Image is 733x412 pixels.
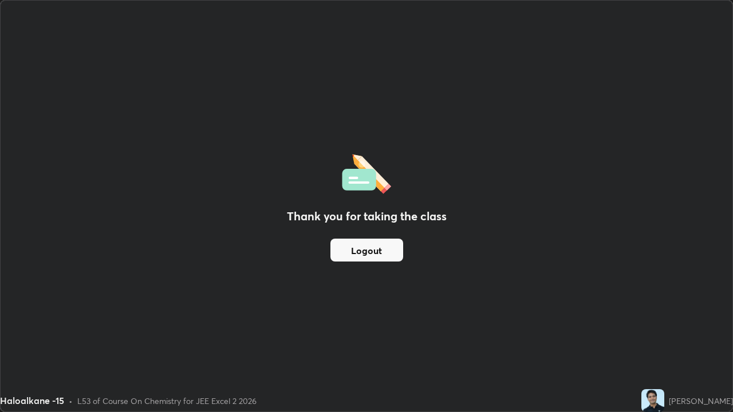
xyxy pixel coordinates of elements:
[69,395,73,407] div: •
[342,150,391,194] img: offlineFeedback.1438e8b3.svg
[641,389,664,412] img: a66c93c3f3b24783b2fbdc83a771ea14.jpg
[287,208,447,225] h2: Thank you for taking the class
[330,239,403,262] button: Logout
[77,395,257,407] div: L53 of Course On Chemistry for JEE Excel 2 2026
[669,395,733,407] div: [PERSON_NAME]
